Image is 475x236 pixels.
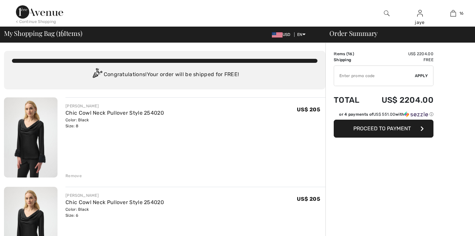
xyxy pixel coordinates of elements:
[297,106,320,113] span: US$ 205
[334,66,415,86] input: Promo code
[334,89,367,111] td: Total
[417,10,423,16] a: Sign In
[437,9,469,17] a: 16
[353,125,411,132] span: Proceed to Payment
[459,10,464,16] span: 16
[339,111,433,117] div: or 4 payments of with
[417,9,423,17] img: My Info
[65,117,164,129] div: Color: Black Size: 8
[65,173,82,179] div: Remove
[16,19,56,25] div: < Continue Shopping
[334,111,433,120] div: or 4 payments ofUS$ 551.00withSezzle Click to learn more about Sezzle
[334,57,367,63] td: Shipping
[65,110,164,116] a: Chic Cowl Neck Pullover Style 254020
[65,103,164,109] div: [PERSON_NAME]
[65,192,164,198] div: [PERSON_NAME]
[348,52,353,56] span: 16
[65,206,164,218] div: Color: Black Size: 6
[384,9,390,17] img: search the website
[297,32,305,37] span: EN
[4,97,58,177] img: Chic Cowl Neck Pullover Style 254020
[367,89,433,111] td: US$ 2204.00
[58,28,64,37] span: 16
[334,51,367,57] td: Items ( )
[415,73,428,79] span: Apply
[373,112,395,117] span: US$ 551.00
[272,32,283,38] img: US Dollar
[90,68,104,81] img: Congratulation2.svg
[321,30,471,37] div: Order Summary
[334,120,433,138] button: Proceed to Payment
[367,51,433,57] td: US$ 2204.00
[404,19,436,26] div: jaye
[297,196,320,202] span: US$ 205
[367,57,433,63] td: Free
[450,9,456,17] img: My Bag
[4,30,82,37] span: My Shopping Bag ( Items)
[12,68,317,81] div: Congratulations! Your order will be shipped for FREE!
[404,111,428,117] img: Sezzle
[272,32,293,37] span: USD
[16,5,63,19] img: 1ère Avenue
[65,199,164,205] a: Chic Cowl Neck Pullover Style 254020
